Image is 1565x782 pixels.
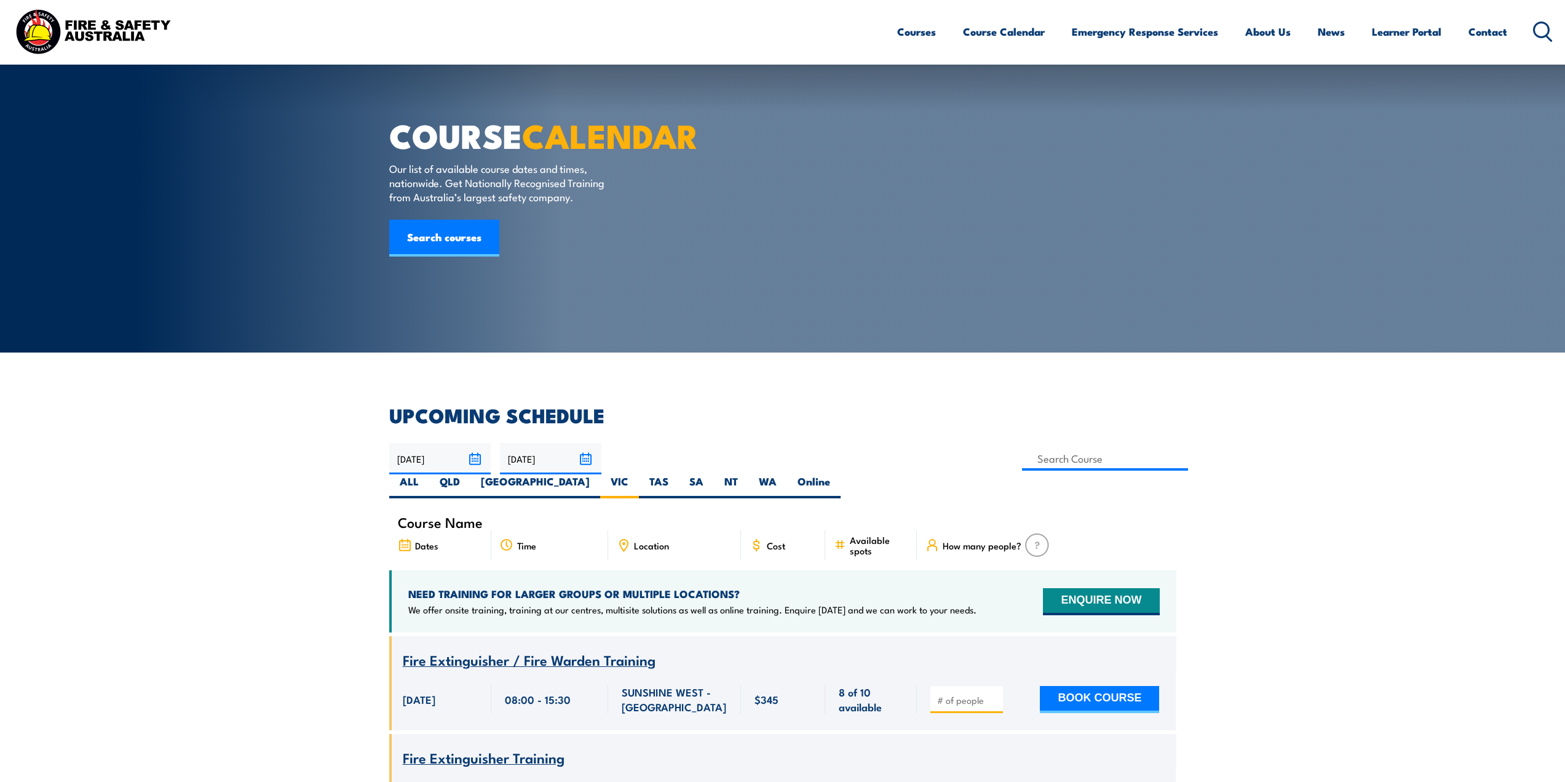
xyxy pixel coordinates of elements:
span: Location [634,540,669,551]
input: From date [389,443,491,474]
span: Time [517,540,536,551]
p: Our list of available course dates and times, nationwide. Get Nationally Recognised Training from... [389,161,614,204]
label: ALL [389,474,429,498]
a: Courses [897,15,936,48]
label: VIC [600,474,639,498]
a: Fire Extinguisher / Fire Warden Training [403,653,656,668]
span: Available spots [850,535,908,556]
p: We offer onsite training, training at our centres, multisite solutions as well as online training... [408,604,977,616]
span: 08:00 - 15:30 [505,692,571,706]
a: Course Calendar [963,15,1045,48]
span: Dates [415,540,438,551]
strong: CALENDAR [522,109,699,160]
span: How many people? [943,540,1021,551]
input: Search Course [1022,447,1189,471]
label: QLD [429,474,470,498]
a: Learner Portal [1372,15,1441,48]
span: Fire Extinguisher / Fire Warden Training [403,649,656,670]
span: Cost [767,540,785,551]
span: 8 of 10 available [839,685,903,714]
span: Fire Extinguisher Training [403,747,565,768]
a: About Us [1245,15,1291,48]
h1: COURSE [389,121,693,150]
input: # of people [937,694,999,706]
a: News [1318,15,1345,48]
a: Fire Extinguisher Training [403,751,565,766]
label: TAS [639,474,679,498]
a: Search courses [389,220,499,257]
h4: NEED TRAINING FOR LARGER GROUPS OR MULTIPLE LOCATIONS? [408,587,977,600]
label: Online [787,474,841,498]
label: NT [714,474,748,498]
button: ENQUIRE NOW [1043,588,1159,615]
label: [GEOGRAPHIC_DATA] [470,474,600,498]
button: BOOK COURSE [1040,686,1159,713]
h2: UPCOMING SCHEDULE [389,406,1176,423]
label: WA [748,474,787,498]
span: [DATE] [403,692,435,706]
input: To date [500,443,601,474]
span: $345 [755,692,779,706]
label: SA [679,474,714,498]
a: Contact [1468,15,1507,48]
a: Emergency Response Services [1072,15,1218,48]
span: SUNSHINE WEST - [GEOGRAPHIC_DATA] [622,685,727,714]
span: Course Name [398,517,483,527]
